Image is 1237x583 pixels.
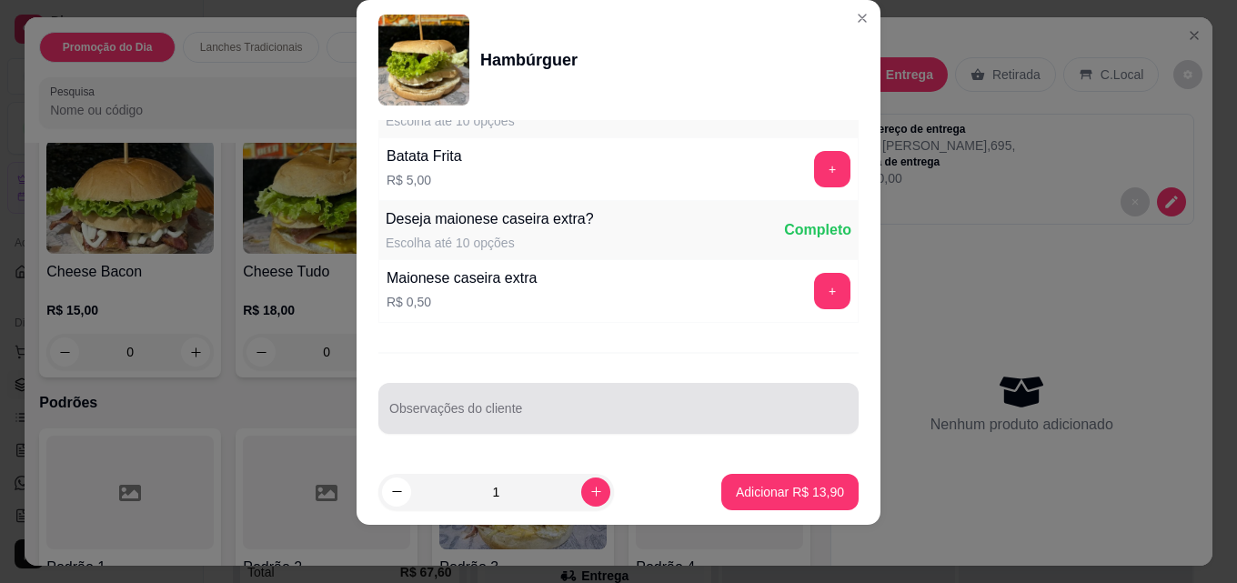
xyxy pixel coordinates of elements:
button: Close [848,4,877,33]
div: Deseja maionese caseira extra? [386,208,594,230]
div: Escolha até 10 opções [386,112,588,130]
div: Escolha até 10 opções [386,234,594,252]
div: Batata Frita [387,146,462,167]
button: add [814,151,850,187]
input: Observações do cliente [389,407,848,425]
div: Hambúrguer [480,47,578,73]
button: add [814,273,850,309]
p: R$ 0,50 [387,293,537,311]
p: R$ 5,00 [387,171,462,189]
p: Adicionar R$ 13,90 [736,483,844,501]
button: decrease-product-quantity [382,477,411,507]
img: product-image [378,15,469,106]
div: Completo [784,219,851,241]
button: Adicionar R$ 13,90 [721,474,859,510]
button: increase-product-quantity [581,477,610,507]
div: Maionese caseira extra [387,267,537,289]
